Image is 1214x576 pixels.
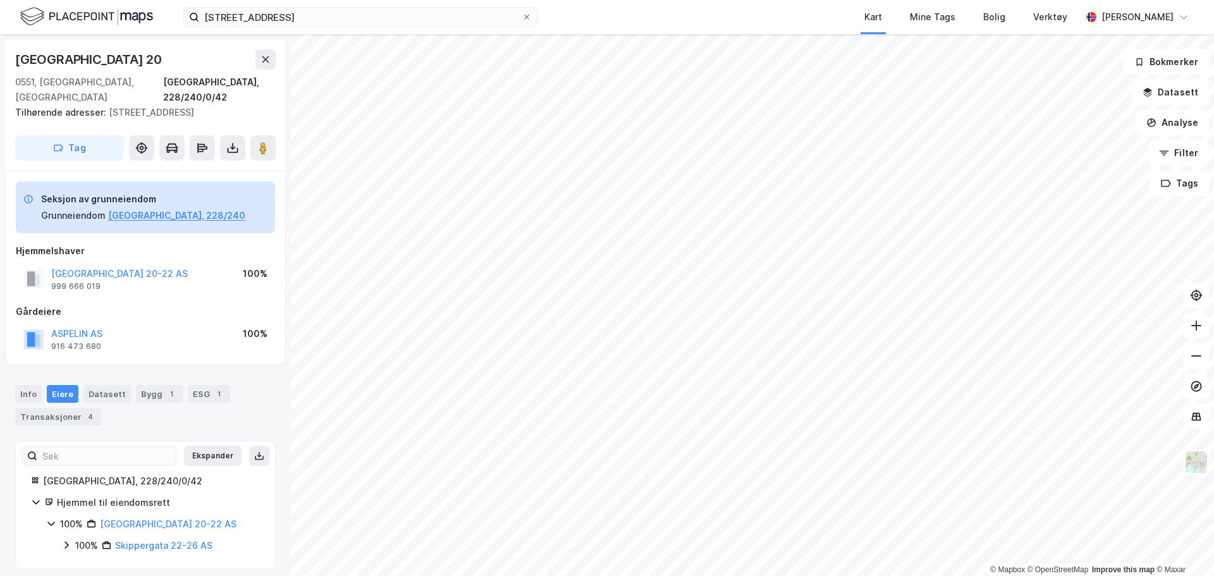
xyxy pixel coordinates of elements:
div: 100% [60,517,83,532]
button: Tag [15,135,124,161]
img: logo.f888ab2527a4732fd821a326f86c7f29.svg [20,6,153,28]
div: 100% [75,538,98,553]
div: Kart [864,9,882,25]
div: Eiere [47,385,78,403]
div: Transaksjoner [15,408,102,426]
input: Søk [37,446,176,465]
div: 916 473 680 [51,341,101,352]
div: [GEOGRAPHIC_DATA], 228/240/0/42 [43,474,260,489]
img: Z [1184,450,1208,474]
div: 4 [84,410,97,423]
button: Filter [1148,140,1209,166]
div: [STREET_ADDRESS] [15,105,266,120]
button: Ekspander [184,446,242,466]
input: Søk på adresse, matrikkel, gårdeiere, leietakere eller personer [199,8,522,27]
div: Grunneiendom [41,208,106,223]
div: Hjemmel til eiendomsrett [57,495,260,510]
a: OpenStreetMap [1027,565,1089,574]
div: Bolig [983,9,1005,25]
div: [PERSON_NAME] [1101,9,1174,25]
a: [GEOGRAPHIC_DATA] 20-22 AS [100,518,236,529]
div: 1 [212,388,225,400]
div: 100% [243,266,267,281]
div: Datasett [83,385,131,403]
div: Verktøy [1033,9,1067,25]
div: Bygg [136,385,183,403]
a: Skippergata 22-26 AS [115,540,212,551]
iframe: Chat Widget [1151,515,1214,576]
div: ESG [188,385,230,403]
div: Info [15,385,42,403]
div: 999 666 019 [51,281,101,291]
div: 100% [243,326,267,341]
button: Analyse [1136,110,1209,135]
div: Seksjon av grunneiendom [41,192,245,207]
div: 0551, [GEOGRAPHIC_DATA], [GEOGRAPHIC_DATA] [15,75,163,105]
div: [GEOGRAPHIC_DATA], 228/240/0/42 [163,75,276,105]
div: 1 [165,388,178,400]
button: Bokmerker [1124,49,1209,75]
a: Improve this map [1092,565,1155,574]
div: Gårdeiere [16,304,275,319]
div: [GEOGRAPHIC_DATA] 20 [15,49,164,70]
button: Tags [1150,171,1209,196]
div: Hjemmelshaver [16,243,275,259]
a: Mapbox [990,565,1025,574]
span: Tilhørende adresser: [15,107,109,118]
div: Mine Tags [910,9,955,25]
button: Datasett [1132,80,1209,105]
button: [GEOGRAPHIC_DATA], 228/240 [108,208,245,223]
